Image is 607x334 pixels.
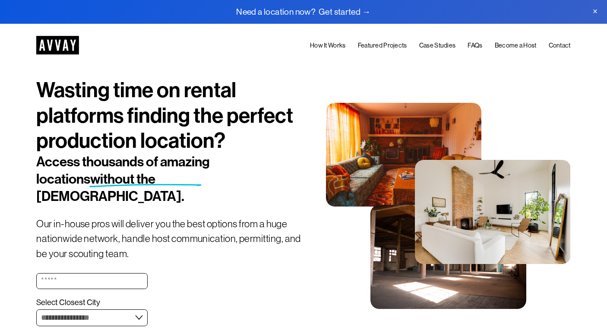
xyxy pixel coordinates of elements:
a: Case Studies [419,41,456,51]
span: without the [DEMOGRAPHIC_DATA]. [36,171,184,204]
span: Select Closest City [36,298,100,308]
h1: Wasting time on rental platforms finding the perfect production location? [36,78,303,153]
h2: Access thousands of amazing locations [36,153,259,205]
p: Our in-house pros will deliver you the best options from a huge nationwide network, handle host c... [36,216,303,261]
a: Become a Host [495,41,537,51]
img: AVVAY - The First Nationwide Location Scouting Co. [36,36,79,54]
a: FAQs [468,41,482,51]
a: Featured Projects [358,41,407,51]
a: Contact [549,41,571,51]
a: How It Works [310,41,346,51]
select: Select Closest City [36,309,148,326]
